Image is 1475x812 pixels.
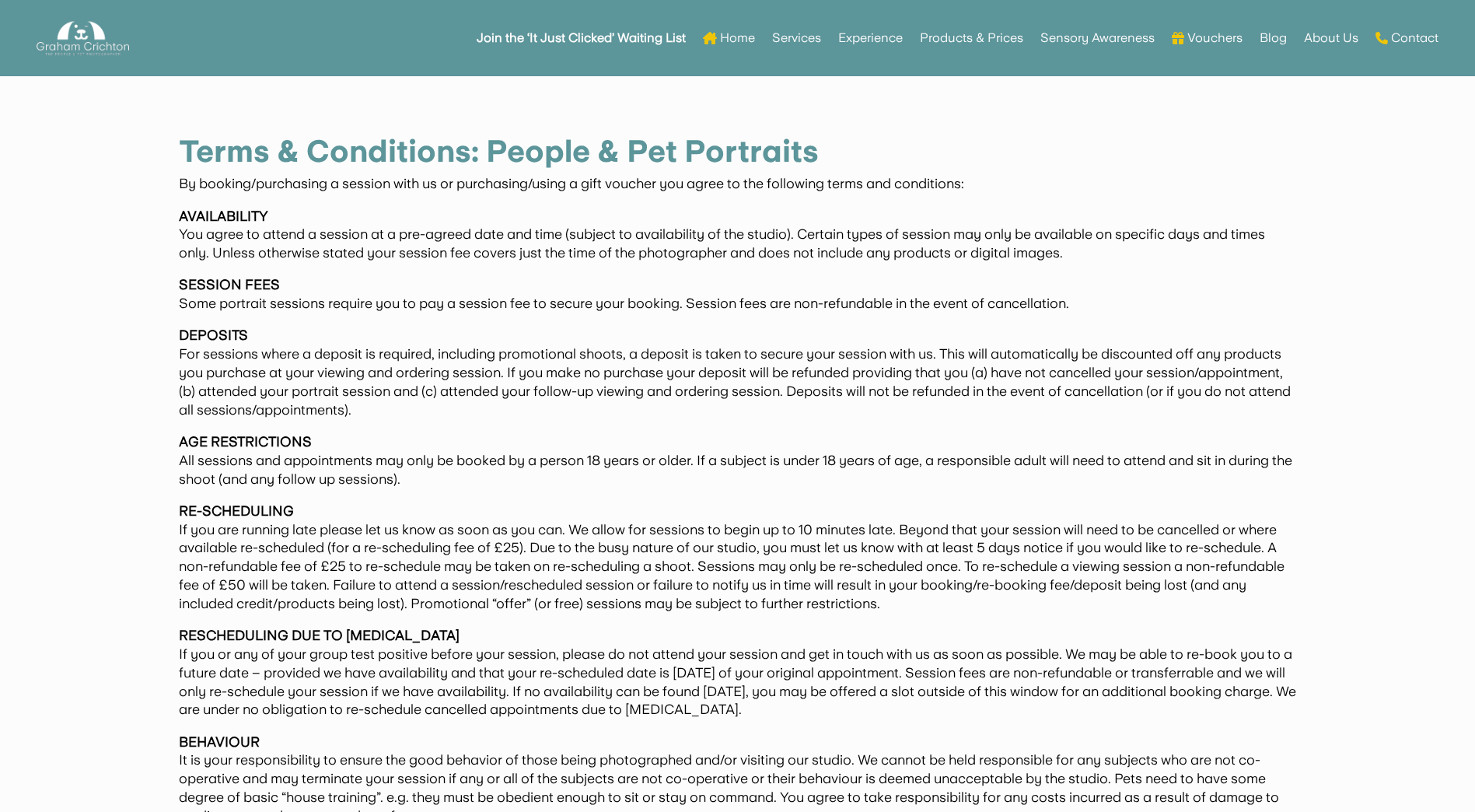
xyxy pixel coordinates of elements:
a: Join the ‘It Just Clicked’ Waiting List [477,8,686,68]
a: Services [772,8,821,68]
p: Some portrait sessions require you to pay a session fee to secure your booking. Session fees are ... [179,275,1297,326]
strong: AGE RESTRICTIONS [179,433,312,450]
a: Experience [838,8,903,68]
strong: DEPOSITS [179,327,248,343]
p: If you are running late please let us know as soon as you can. We allow for sessions to begin up ... [179,502,1297,626]
a: Sensory Awareness [1040,8,1155,68]
strong: Join the ‘It Just Clicked’ Waiting List [477,33,686,44]
strong: SESSION FEES [179,276,280,292]
a: Contact [1375,8,1438,68]
img: Graham Crichton Photography Logo [37,17,128,60]
p: By booking/purchasing a session with us or purchasing/using a gift voucher you agree to the follo... [179,174,1297,206]
p: All sessions and appointments may only be booked by a person 18 years or older. If a subject is u... [179,432,1297,502]
p: For sessions where a deposit is required, including promotional shoots, a deposit is taken to sec... [179,326,1297,432]
a: Vouchers [1172,8,1243,68]
strong: RESCHEDULING DUE TO [MEDICAL_DATA] [179,627,460,643]
a: Home [703,8,755,68]
strong: RE-SCHEDULING [179,502,294,519]
a: About Us [1304,8,1358,68]
a: Products & Prices [920,8,1023,68]
p: You agree to attend a session at a pre-agreed date and time (subject to availability of the studi... [179,207,1297,276]
h2: Terms & Conditions: People & Pet Portraits [179,136,1297,174]
strong: AVAILABILITY [179,208,268,224]
strong: BEHAVIOUR [179,733,260,750]
a: Blog [1260,8,1287,68]
p: If you or any of your group test positive before your session, please do not attend your session ... [179,626,1297,732]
